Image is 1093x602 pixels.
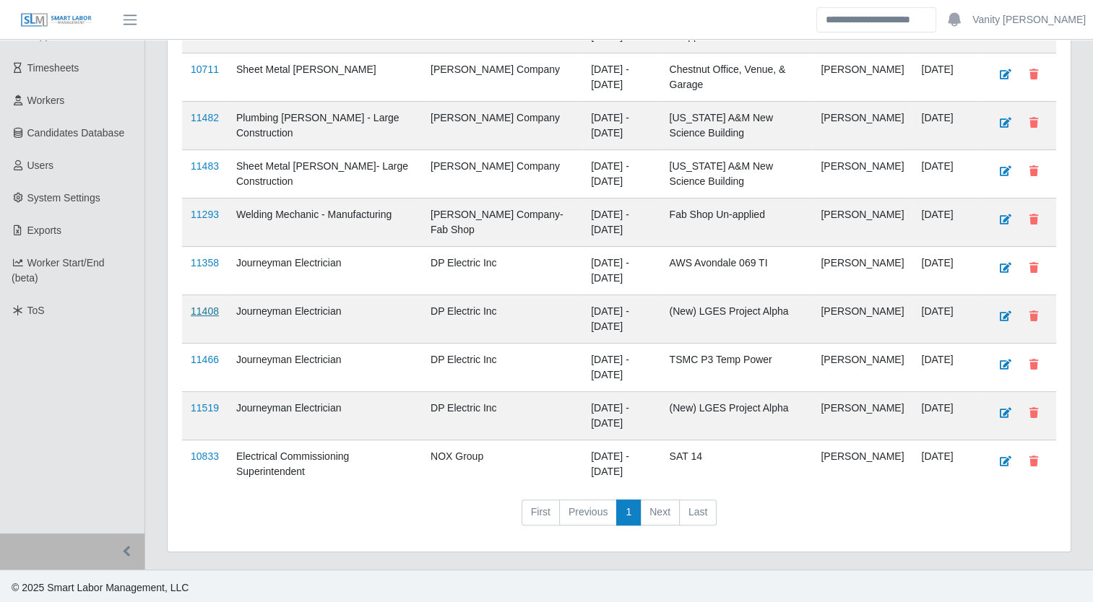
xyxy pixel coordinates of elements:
[191,402,219,414] a: 11519
[191,160,219,172] a: 11483
[912,53,982,102] td: [DATE]
[27,95,65,106] span: Workers
[191,64,219,75] a: 10711
[812,392,912,440] td: [PERSON_NAME]
[812,295,912,344] td: [PERSON_NAME]
[812,440,912,489] td: [PERSON_NAME]
[660,295,812,344] td: (New) LGES Project Alpha
[228,247,422,295] td: Journeyman Electrician
[912,440,982,489] td: [DATE]
[912,295,982,344] td: [DATE]
[660,53,812,102] td: Chestnut Office, Venue, & Garage
[660,199,812,247] td: Fab Shop Un-applied
[422,199,582,247] td: [PERSON_NAME] Company- Fab Shop
[972,12,1086,27] a: Vanity [PERSON_NAME]
[422,247,582,295] td: DP Electric Inc
[20,12,92,28] img: SLM Logo
[912,102,982,150] td: [DATE]
[422,440,582,489] td: NOX Group
[422,344,582,392] td: DP Electric Inc
[660,392,812,440] td: (New) LGES Project Alpha
[27,160,54,171] span: Users
[27,224,61,236] span: Exports
[812,247,912,295] td: [PERSON_NAME]
[422,150,582,199] td: [PERSON_NAME] Company
[582,344,660,392] td: [DATE] - [DATE]
[191,112,219,123] a: 11482
[422,102,582,150] td: [PERSON_NAME] Company
[660,102,812,150] td: [US_STATE] A&M New Science Building
[191,450,219,462] a: 10833
[228,102,422,150] td: Plumbing [PERSON_NAME] - Large Construction
[228,295,422,344] td: Journeyman Electrician
[12,257,105,284] span: Worker Start/End (beta)
[422,295,582,344] td: DP Electric Inc
[582,295,660,344] td: [DATE] - [DATE]
[812,344,912,392] td: [PERSON_NAME]
[912,392,982,440] td: [DATE]
[812,199,912,247] td: [PERSON_NAME]
[582,440,660,489] td: [DATE] - [DATE]
[660,344,812,392] td: TSMC P3 Temp Power
[228,440,422,489] td: Electrical Commissioning Superintendent
[616,500,641,525] a: 1
[191,257,219,269] a: 11358
[812,102,912,150] td: [PERSON_NAME]
[660,247,812,295] td: AWS Avondale 069 TI
[582,150,660,199] td: [DATE] - [DATE]
[228,199,422,247] td: Welding Mechanic - Manufacturing
[816,7,936,32] input: Search
[228,53,422,102] td: Sheet Metal [PERSON_NAME]
[191,209,219,220] a: 11293
[582,247,660,295] td: [DATE] - [DATE]
[422,392,582,440] td: DP Electric Inc
[228,150,422,199] td: Sheet Metal [PERSON_NAME]- Large Construction
[582,53,660,102] td: [DATE] - [DATE]
[228,392,422,440] td: Journeyman Electrician
[812,150,912,199] td: [PERSON_NAME]
[27,305,45,316] span: ToS
[12,582,189,593] span: © 2025 Smart Labor Management, LLC
[422,53,582,102] td: [PERSON_NAME] Company
[812,53,912,102] td: [PERSON_NAME]
[27,127,125,139] span: Candidates Database
[912,344,982,392] td: [DATE]
[27,192,100,204] span: System Settings
[912,199,982,247] td: [DATE]
[582,199,660,247] td: [DATE] - [DATE]
[912,247,982,295] td: [DATE]
[660,150,812,199] td: [US_STATE] A&M New Science Building
[228,344,422,392] td: Journeyman Electrician
[191,354,219,365] a: 11466
[912,150,982,199] td: [DATE]
[182,500,1056,537] nav: pagination
[582,102,660,150] td: [DATE] - [DATE]
[660,440,812,489] td: SAT 14
[27,62,79,74] span: Timesheets
[582,392,660,440] td: [DATE] - [DATE]
[191,305,219,317] a: 11408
